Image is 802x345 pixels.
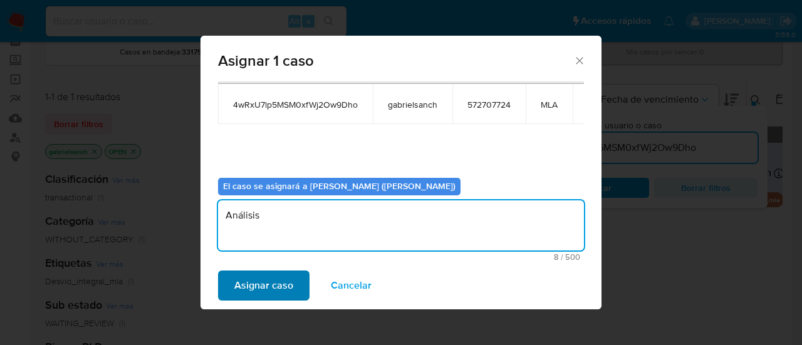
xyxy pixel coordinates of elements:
[218,53,573,68] span: Asignar 1 caso
[573,54,585,66] button: Cerrar ventana
[218,270,310,301] button: Asignar caso
[315,270,388,301] button: Cancelar
[541,99,558,110] span: MLA
[222,253,580,261] span: Máximo 500 caracteres
[467,99,511,110] span: 572707724
[234,272,293,299] span: Asignar caso
[388,99,437,110] span: gabrielsanch
[223,180,456,192] b: El caso se asignará a [PERSON_NAME] ([PERSON_NAME])
[331,272,372,299] span: Cancelar
[200,36,601,309] div: assign-modal
[233,99,358,110] span: 4wRxU7lp5MSM0xfWj2Ow9Dho
[218,200,584,250] textarea: Análisis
